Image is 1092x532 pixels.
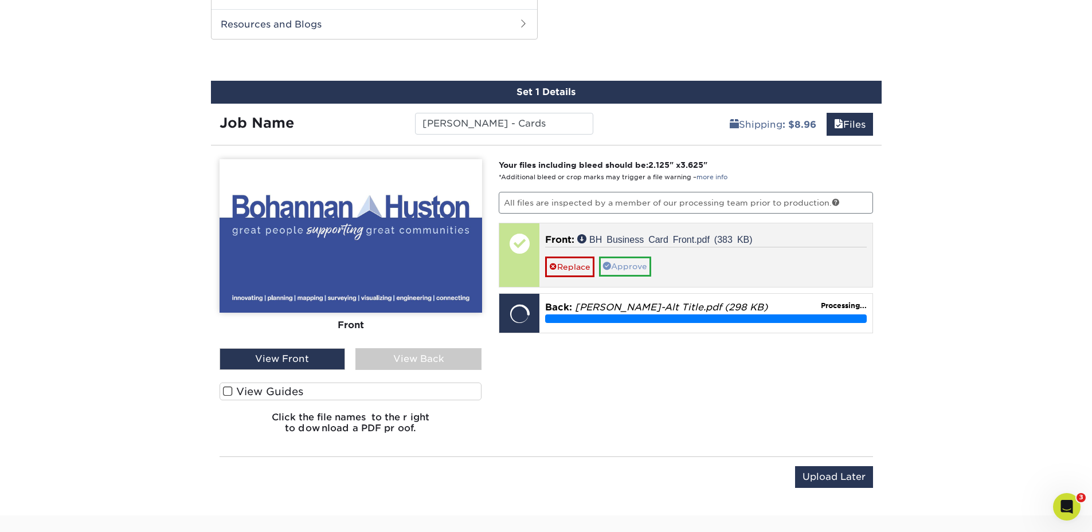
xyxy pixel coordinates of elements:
span: Back: [545,302,572,313]
span: shipping [730,119,739,130]
em: [PERSON_NAME]-Alt Title.pdf (298 KB) [575,302,768,313]
input: Enter a job name [415,113,593,135]
div: Set 1 Details [211,81,882,104]
label: View Guides [220,383,482,400]
h6: Click the file names to the right to download a PDF proof. [220,412,482,443]
a: BH Business Card Front.pdf (383 KB) [577,234,753,243]
input: Upload Later [795,466,873,488]
a: Replace [545,257,594,277]
span: 3 [1077,493,1086,502]
strong: Your files including bleed should be: " x " [499,160,707,170]
div: View Back [355,348,482,370]
b: : $8.96 [782,119,816,130]
p: All files are inspected by a member of our processing team prior to production. [499,192,873,214]
span: Front: [545,234,574,245]
a: more info [696,174,727,181]
iframe: Intercom live chat [1053,493,1081,521]
span: files [834,119,843,130]
span: 2.125 [648,160,670,170]
div: View Front [220,348,346,370]
div: Front [220,313,482,338]
a: Files [827,113,873,136]
h2: Resources and Blogs [212,9,537,39]
span: 3.625 [680,160,703,170]
a: Approve [599,257,651,276]
a: Shipping: $8.96 [722,113,824,136]
strong: Job Name [220,115,294,131]
small: *Additional bleed or crop marks may trigger a file warning – [499,174,727,181]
